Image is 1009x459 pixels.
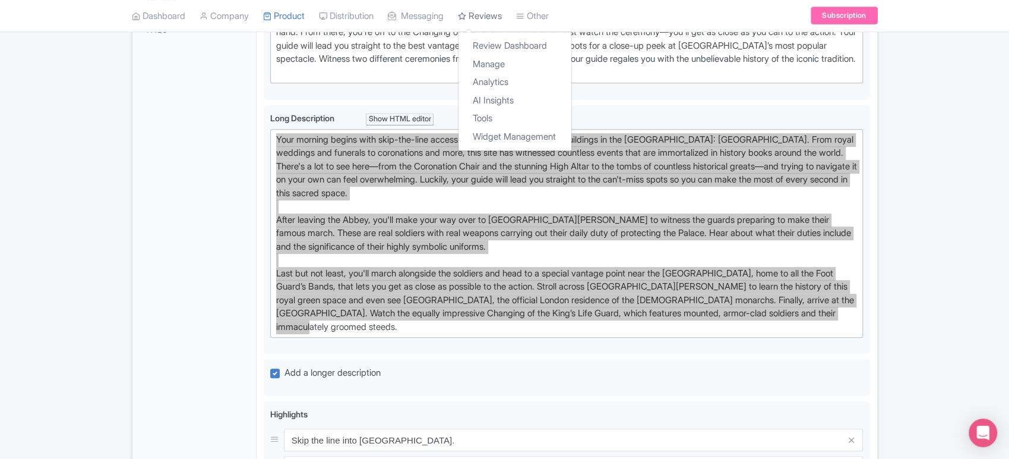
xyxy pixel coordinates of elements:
a: Manage [458,55,571,74]
a: Widget Management [458,128,571,146]
span: Highlights [270,409,308,419]
div: Show HTML editor [366,113,434,125]
a: Review Dashboard [458,37,571,56]
div: Your morning begins with skip-the-line access to one of the most storied buildings in the [GEOGRA... [276,133,858,334]
a: Tools [458,110,571,128]
a: Subscription [811,7,877,25]
div: Open Intercom Messenger [969,419,997,447]
span: Long Description [270,113,336,123]
a: AI Insights [458,92,571,110]
a: Analytics [458,74,571,92]
span: Add a longer description [284,367,381,378]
